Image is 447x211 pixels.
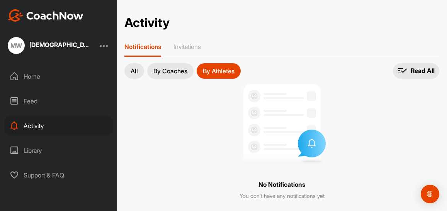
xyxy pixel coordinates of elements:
p: Notifications [124,43,161,51]
div: Library [4,141,113,160]
p: Invitations [173,43,201,51]
img: no invites [234,74,330,171]
p: All [131,68,138,74]
img: CoachNow [8,9,83,22]
p: You don’t have any notifications yet [240,192,325,200]
h2: Activity [124,15,170,30]
p: No Notifications [258,180,305,189]
div: MW [8,37,25,54]
div: Support & FAQ [4,165,113,185]
div: [DEMOGRAPHIC_DATA][PERSON_NAME] Abd [PERSON_NAME] [29,42,91,48]
p: By Coaches [153,68,187,74]
div: Open Intercom Messenger [421,185,439,203]
p: Read All [411,67,435,75]
p: By Athletes [203,68,235,74]
div: Feed [4,91,113,111]
div: Home [4,67,113,86]
button: By Athletes [197,63,241,79]
button: All [124,63,144,79]
button: By Coaches [147,63,194,79]
div: Activity [4,116,113,135]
